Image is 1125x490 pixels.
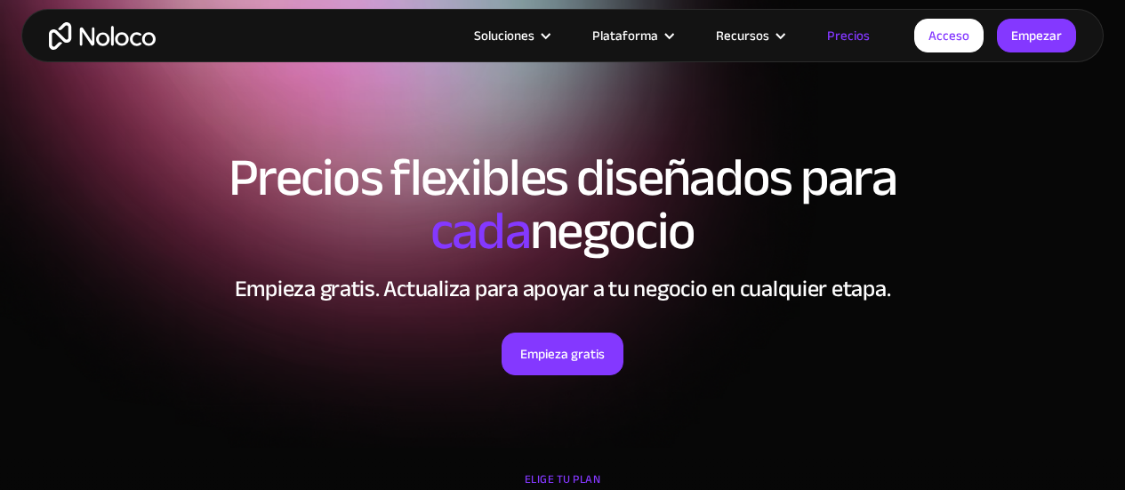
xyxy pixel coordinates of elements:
font: ELIGE TU PLAN [525,469,601,490]
font: Recursos [716,23,769,48]
div: Plataforma [570,24,694,47]
font: negocio [530,181,695,281]
font: Empieza gratis. Actualiza para apoyar a tu negocio en cualquier etapa. [235,267,891,310]
font: cada [430,181,530,281]
a: hogar [49,22,156,50]
font: Acceso [928,23,969,48]
font: Plataforma [592,23,658,48]
a: Precios [805,24,892,47]
font: Soluciones [474,23,534,48]
font: Precios flexibles diseñados para [229,128,896,228]
a: Acceso [914,19,984,52]
font: Precios [827,23,870,48]
div: Soluciones [452,24,570,47]
font: Empieza gratis [520,341,605,366]
font: Empezar [1011,23,1062,48]
a: Empieza gratis [502,333,623,375]
a: Empezar [997,19,1076,52]
div: Recursos [694,24,805,47]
